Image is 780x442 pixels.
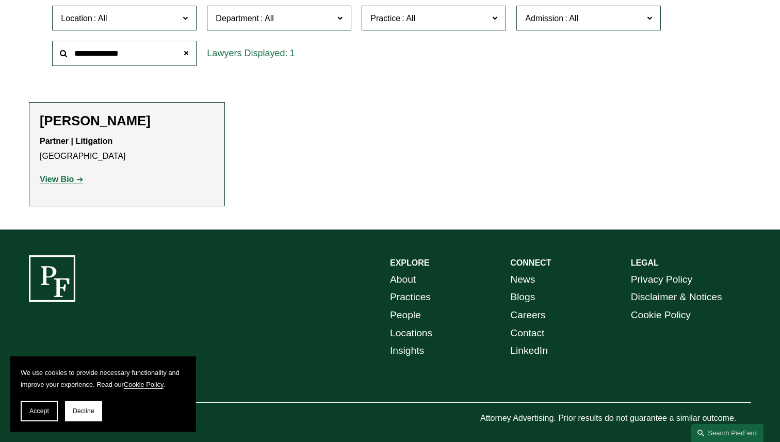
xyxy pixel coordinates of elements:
[510,271,535,289] a: News
[525,14,563,23] span: Admission
[390,271,416,289] a: About
[124,381,164,388] a: Cookie Policy
[21,401,58,421] button: Accept
[40,137,112,145] strong: Partner | Litigation
[289,48,295,58] span: 1
[390,324,432,342] a: Locations
[631,288,722,306] a: Disclaimer & Notices
[510,306,545,324] a: Careers
[510,342,548,360] a: LinkedIn
[510,324,544,342] a: Contact
[631,271,692,289] a: Privacy Policy
[40,175,83,184] a: View Bio
[10,356,196,432] section: Cookie banner
[390,258,429,267] strong: EXPLORE
[40,175,74,184] strong: View Bio
[61,14,92,23] span: Location
[390,288,431,306] a: Practices
[216,14,259,23] span: Department
[631,258,659,267] strong: LEGAL
[691,424,763,442] a: Search this site
[65,401,102,421] button: Decline
[29,407,49,415] span: Accept
[370,14,400,23] span: Practice
[631,306,691,324] a: Cookie Policy
[40,113,214,129] h2: [PERSON_NAME]
[21,367,186,390] p: We use cookies to provide necessary functionality and improve your experience. Read our .
[510,288,535,306] a: Blogs
[390,306,421,324] a: People
[510,258,551,267] strong: CONNECT
[40,134,214,164] p: [GEOGRAPHIC_DATA]
[73,407,94,415] span: Decline
[480,411,751,426] p: Attorney Advertising. Prior results do not guarantee a similar outcome.
[390,342,424,360] a: Insights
